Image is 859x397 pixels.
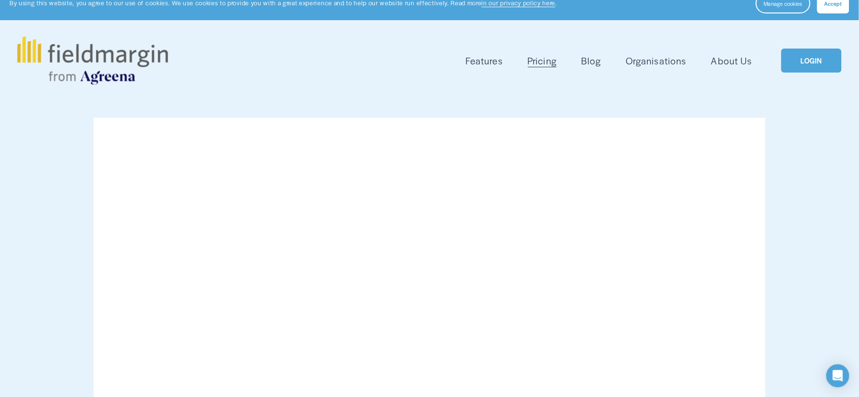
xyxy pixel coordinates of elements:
[826,364,849,387] div: Open Intercom Messenger
[466,53,503,69] a: folder dropdown
[17,37,168,85] img: fieldmargin.com
[781,49,842,73] a: LOGIN
[626,53,686,69] a: Organisations
[711,53,752,69] a: About Us
[582,53,601,69] a: Blog
[466,54,503,68] span: Features
[528,53,557,69] a: Pricing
